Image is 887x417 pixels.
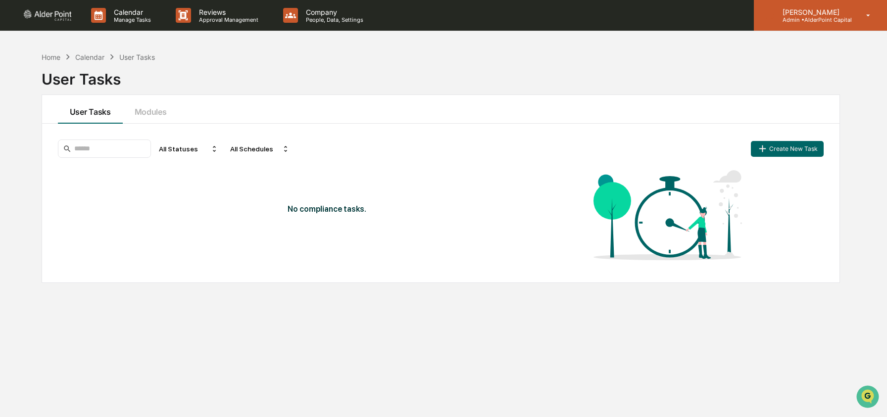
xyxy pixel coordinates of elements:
[106,8,156,16] p: Calendar
[593,166,742,265] img: There are no In Progress tasks.
[10,126,18,134] div: 🖐️
[6,139,66,157] a: 🔎Data Lookup
[10,144,18,152] div: 🔎
[24,10,71,21] img: logo
[288,204,517,214] div: No compliance tasks.
[42,62,840,88] div: User Tasks
[191,8,263,16] p: Reviews
[99,168,120,175] span: Pylon
[298,16,368,23] p: People, Data, Settings
[751,141,823,157] button: Create New Task
[106,16,156,23] p: Manage Tasks
[34,76,162,86] div: Start new chat
[191,16,263,23] p: Approval Management
[168,79,180,91] button: Start new chat
[58,95,123,124] button: User Tasks
[10,76,28,93] img: 1746055101610-c473b297-6a78-478c-a979-82029cc54cd1
[75,53,104,61] div: Calendar
[34,86,125,93] div: We're available if you need us!
[6,121,68,139] a: 🖐️Preclearance
[855,384,882,411] iframe: Open customer support
[298,8,368,16] p: Company
[82,125,123,135] span: Attestations
[226,141,294,157] div: All Schedules
[42,53,60,61] div: Home
[68,121,127,139] a: 🗄️Attestations
[775,16,852,23] p: Admin • AlderPoint Capital
[10,21,180,37] p: How can we help?
[72,126,80,134] div: 🗄️
[123,95,179,124] button: Modules
[70,167,120,175] a: Powered byPylon
[119,53,155,61] div: User Tasks
[20,143,62,153] span: Data Lookup
[775,8,852,16] p: [PERSON_NAME]
[20,125,64,135] span: Preclearance
[155,141,222,157] div: All Statuses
